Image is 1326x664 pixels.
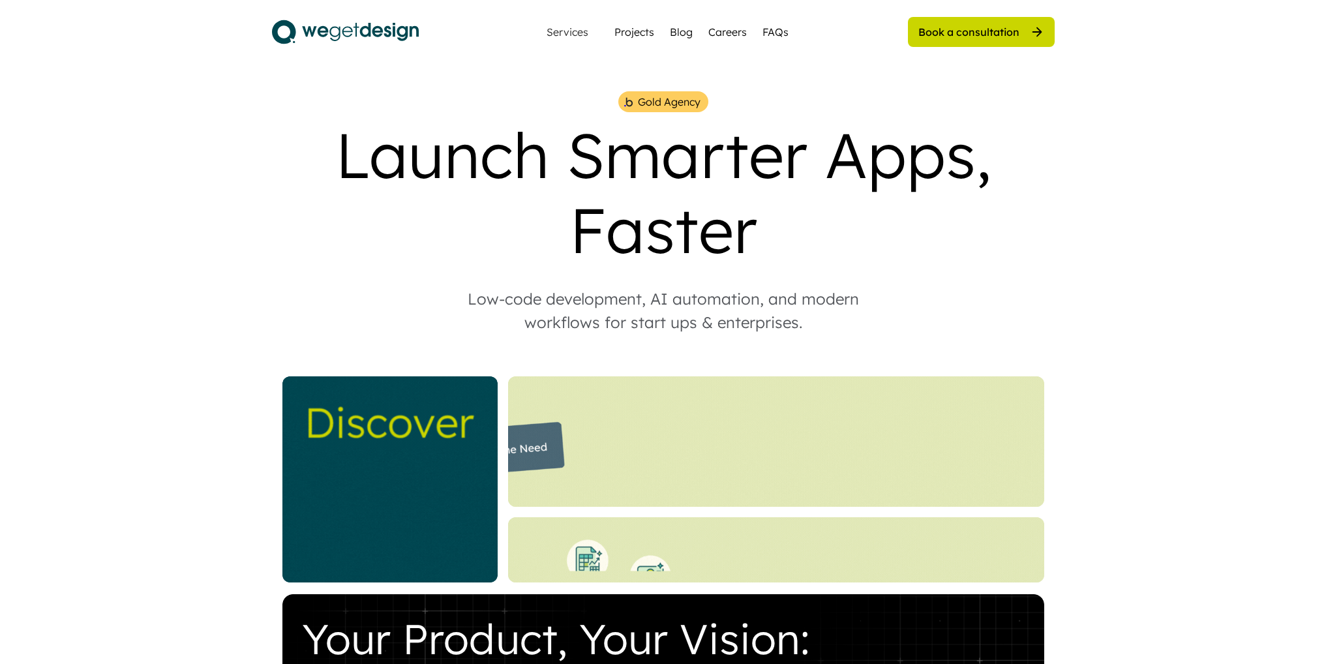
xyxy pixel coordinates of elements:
img: Website%20Landing%20%284%29.gif [508,376,1044,507]
img: logo.svg [272,16,419,48]
img: _Website%20Square%20V2%20%282%29.gif [282,376,498,582]
a: FAQs [762,24,789,40]
div: Gold Agency [638,94,701,110]
img: Bottom%20Landing%20%281%29.gif [508,517,1044,582]
div: Launch Smarter Apps, Faster [272,117,1055,267]
a: Blog [670,24,693,40]
img: bubble%201.png [623,96,634,108]
a: Projects [614,24,654,40]
a: Careers [708,24,747,40]
div: Services [541,27,594,37]
div: Low-code development, AI automation, and modern workflows for start ups & enterprises. [442,287,885,334]
div: Book a consultation [918,25,1019,39]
